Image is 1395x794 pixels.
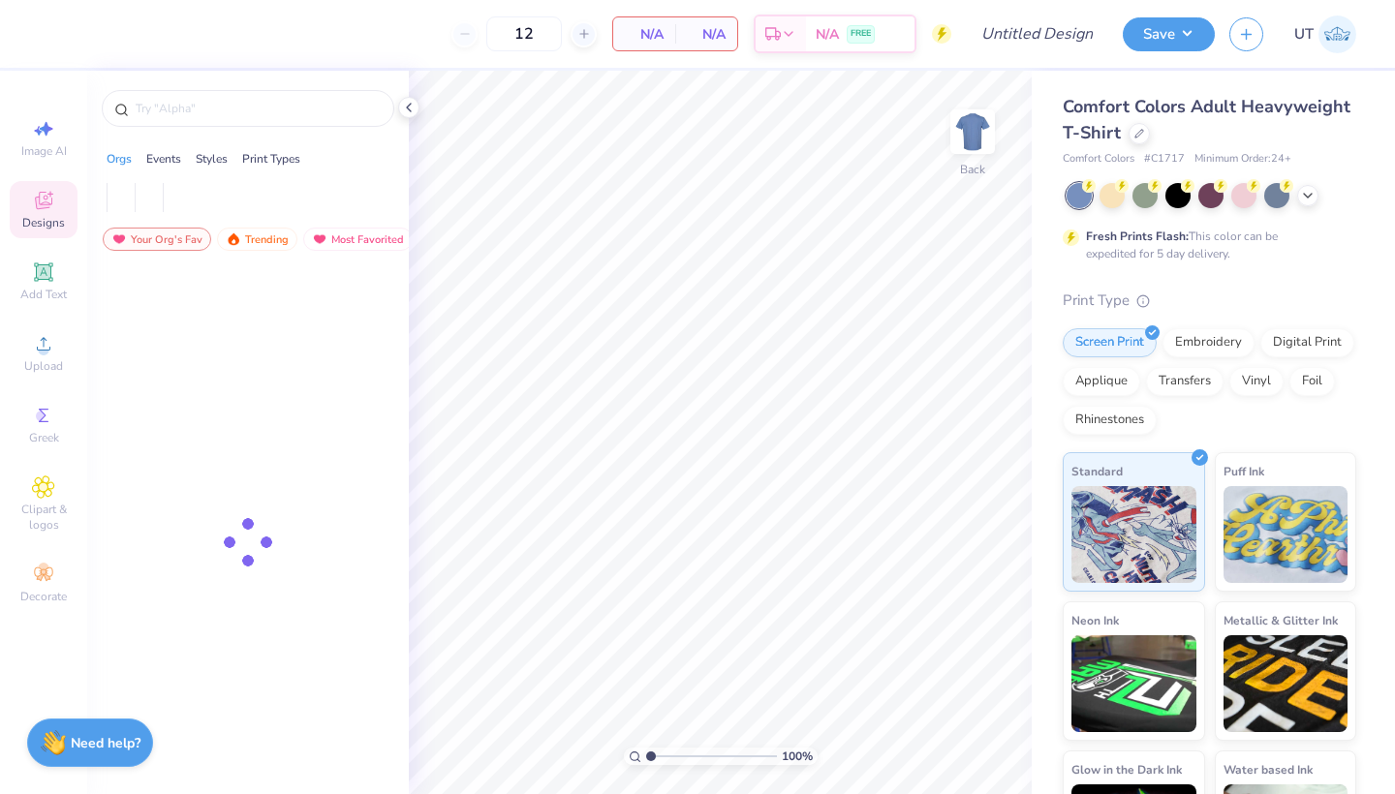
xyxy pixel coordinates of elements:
div: Embroidery [1162,328,1255,357]
img: Puff Ink [1224,486,1348,583]
div: Transfers [1146,367,1224,396]
img: Metallic & Glitter Ink [1224,635,1348,732]
span: Neon Ink [1071,610,1119,630]
span: FREE [851,27,871,41]
div: Most Favorited [303,228,413,251]
span: Glow in the Dark Ink [1071,759,1182,779]
span: Clipart & logos [10,502,77,533]
span: Decorate [20,589,67,604]
span: Comfort Colors [1063,151,1134,168]
span: N/A [625,24,664,45]
input: Try "Alpha" [134,99,382,118]
div: Orgs [107,150,132,168]
div: Print Type [1063,290,1356,312]
span: Water based Ink [1224,759,1313,779]
img: Uma Trukhan [1318,15,1356,53]
span: Add Text [20,287,67,302]
span: Designs [22,215,65,230]
div: Trending [217,228,297,251]
div: Back [960,161,985,178]
a: UT [1294,15,1356,53]
span: # C1717 [1144,151,1185,168]
img: trending.gif [226,232,241,246]
span: Upload [24,358,63,374]
span: N/A [816,24,839,45]
img: most_fav.gif [312,232,327,246]
div: Digital Print [1260,328,1354,357]
img: Standard [1071,486,1196,583]
div: This color can be expedited for 5 day delivery. [1086,228,1324,262]
span: Minimum Order: 24 + [1194,151,1291,168]
span: Standard [1071,461,1123,481]
div: Events [146,150,181,168]
div: Screen Print [1063,328,1157,357]
input: Untitled Design [966,15,1108,53]
div: Rhinestones [1063,406,1157,435]
span: Greek [29,430,59,445]
span: Comfort Colors Adult Heavyweight T-Shirt [1063,95,1350,144]
span: UT [1294,23,1314,46]
div: Applique [1063,367,1140,396]
div: Styles [196,150,228,168]
img: Neon Ink [1071,635,1196,732]
div: Vinyl [1229,367,1284,396]
span: Puff Ink [1224,461,1264,481]
strong: Fresh Prints Flash: [1086,229,1189,244]
input: – – [486,16,562,51]
span: Image AI [21,143,67,159]
button: Save [1123,17,1215,51]
div: Print Types [242,150,300,168]
img: Back [953,112,992,151]
span: N/A [687,24,726,45]
span: Metallic & Glitter Ink [1224,610,1338,630]
img: most_fav.gif [111,232,127,246]
div: Foil [1289,367,1335,396]
strong: Need help? [71,734,140,752]
span: 100 % [782,748,813,765]
div: Your Org's Fav [103,228,211,251]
